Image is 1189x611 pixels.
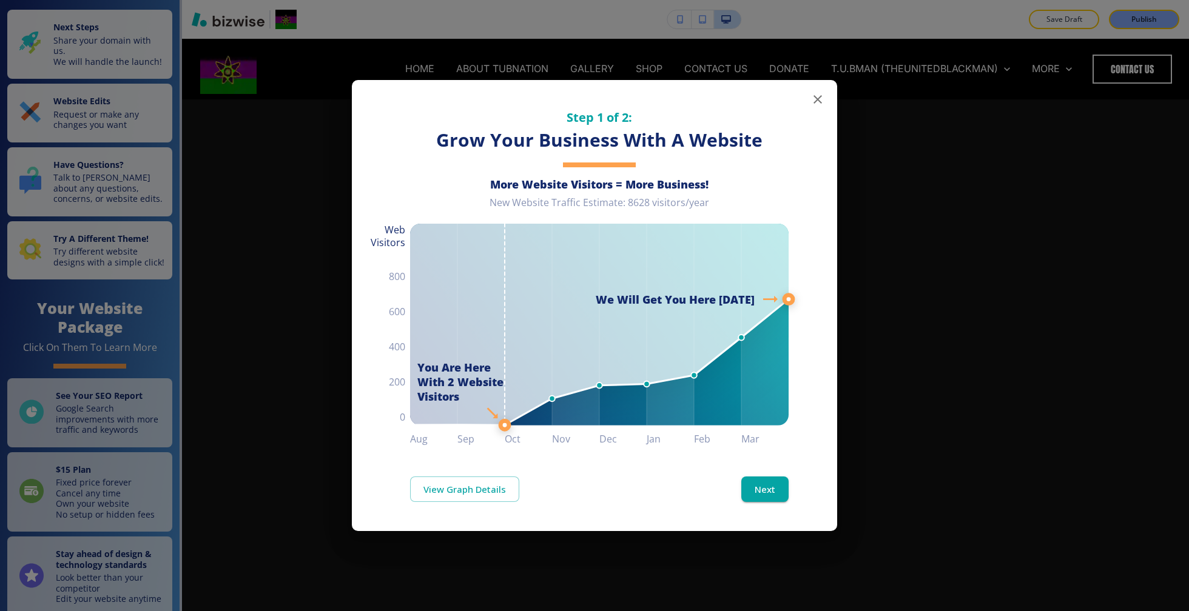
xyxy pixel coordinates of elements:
h5: Step 1 of 2: [410,109,789,125]
h6: Aug [410,430,457,447]
h3: Grow Your Business With A Website [410,128,789,153]
div: New Website Traffic Estimate: 8628 visitors/year [410,196,789,219]
h6: Mar [741,430,789,447]
h6: More Website Visitors = More Business! [410,177,789,192]
h6: Nov [552,430,599,447]
h6: Sep [457,430,505,447]
button: Next [741,476,789,502]
a: View Graph Details [410,476,519,502]
h6: Feb [694,430,741,447]
h6: Oct [505,430,552,447]
h6: Jan [647,430,694,447]
h6: Dec [599,430,647,447]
